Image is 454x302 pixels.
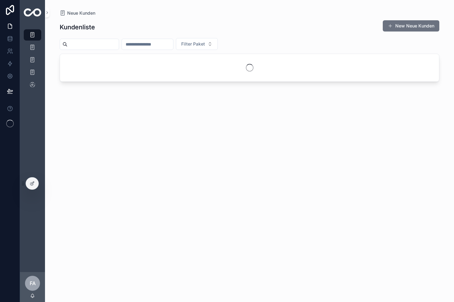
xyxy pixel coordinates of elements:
[30,280,36,287] span: FA
[181,41,205,47] span: Filter Paket
[20,25,45,99] div: scrollable content
[60,10,95,16] a: Neue Kunden
[176,38,218,50] button: Select Button
[67,10,95,16] span: Neue Kunden
[24,8,41,17] img: App logo
[60,23,95,32] h1: Kundenliste
[383,20,439,32] button: New Neue Kunden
